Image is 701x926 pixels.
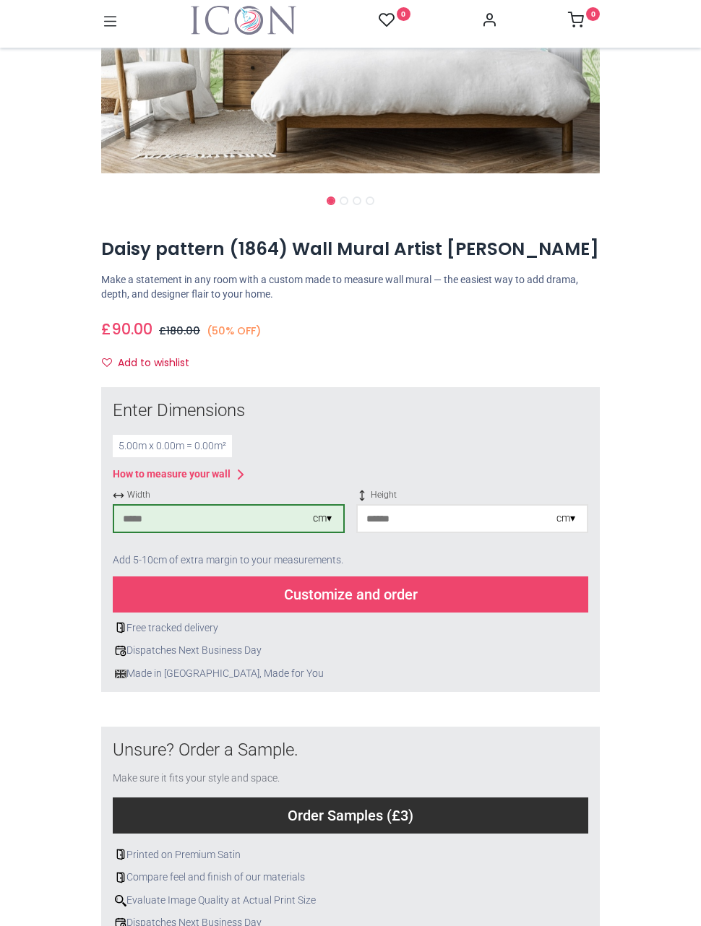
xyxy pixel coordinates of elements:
[191,6,296,35] a: Logo of Icon Wall Stickers
[102,358,112,368] i: Add to wishlist
[113,467,231,482] div: How to measure your wall
[113,435,232,458] div: 5.00 m x 0.00 m = 0.00 m²
[397,7,410,21] sup: 0
[113,644,588,658] div: Dispatches Next Business Day
[113,545,588,576] div: Add 5-10cm of extra margin to your measurements.
[568,16,600,27] a: 0
[207,324,262,338] small: (50% OFF)
[166,324,200,338] span: 180.00
[101,237,600,261] h1: Daisy pattern (1864) Wall Mural Artist [PERSON_NAME]
[113,771,588,786] div: Make sure it fits your style and space.
[115,668,126,680] img: uk
[113,576,588,613] div: Customize and order
[356,489,588,501] span: Height
[111,319,152,339] span: 90.00
[101,351,202,376] button: Add to wishlistAdd to wishlist
[113,667,588,681] div: Made in [GEOGRAPHIC_DATA], Made for You
[113,621,588,636] div: Free tracked delivery
[191,6,296,35] img: Icon Wall Stickers
[113,797,588,834] div: Order Samples (£3)
[113,848,588,862] div: Printed on Premium Satin
[586,7,600,21] sup: 0
[113,738,588,763] div: Unsure? Order a Sample.
[159,324,200,338] span: £
[556,511,575,526] div: cm ▾
[113,870,588,885] div: Compare feel and finish of our materials
[113,399,588,423] div: Enter Dimensions
[113,893,588,908] div: Evaluate Image Quality at Actual Print Size
[101,319,152,339] span: £
[313,511,332,526] div: cm ▾
[101,273,600,301] p: Make a statement in any room with a custom made to measure wall mural — the easiest way to add dr...
[379,12,410,30] a: 0
[113,489,345,501] span: Width
[481,16,497,27] a: Account Info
